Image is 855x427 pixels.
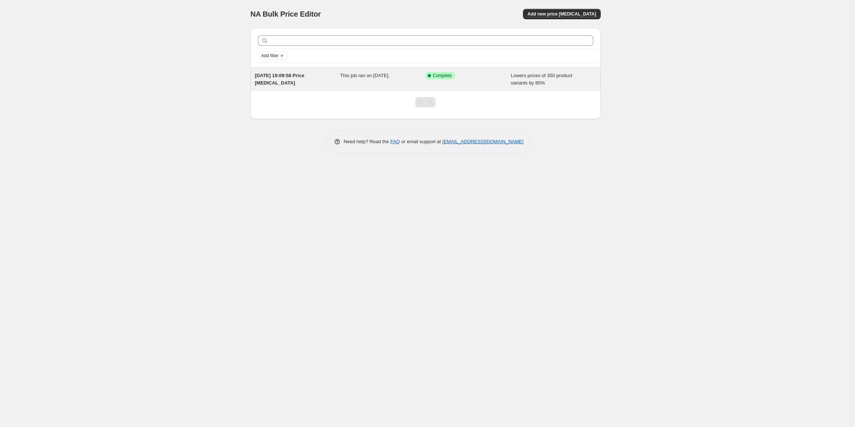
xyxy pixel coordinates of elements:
[261,53,279,59] span: Add filter
[527,11,596,17] span: Add new price [MEDICAL_DATA]
[442,139,523,144] a: [EMAIL_ADDRESS][DOMAIN_NAME]
[433,73,452,79] span: Complete
[344,139,391,144] span: Need help? Read the
[390,139,400,144] a: FAQ
[511,73,572,86] span: Lowers prices of 350 product variants by 80%
[340,73,390,78] span: This job ran on [DATE].
[251,10,321,18] span: NA Bulk Price Editor
[415,97,436,107] nav: Pagination
[523,9,600,19] button: Add new price [MEDICAL_DATA]
[258,51,287,60] button: Add filter
[255,73,304,86] span: [DATE] 19:09:58 Price [MEDICAL_DATA]
[400,139,442,144] span: or email support at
